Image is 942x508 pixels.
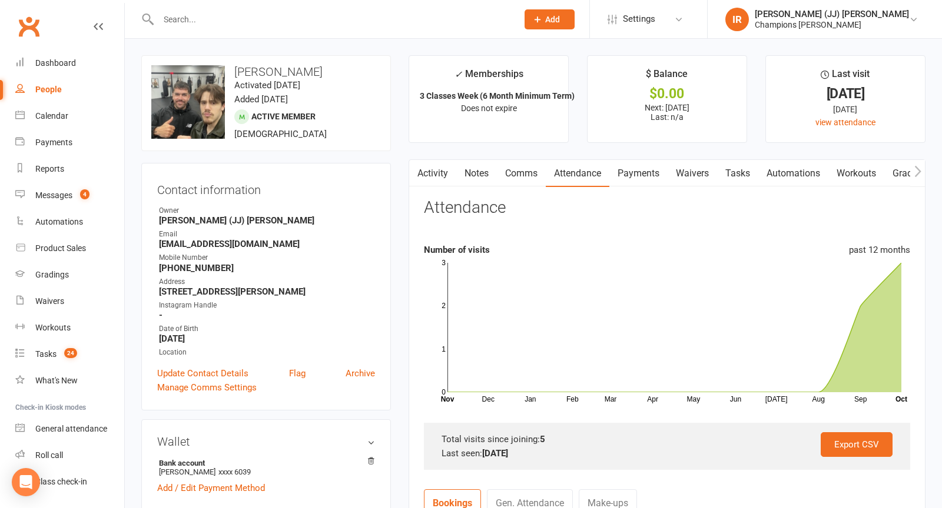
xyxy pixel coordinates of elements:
span: Active member [251,112,316,121]
a: General attendance kiosk mode [15,416,124,442]
div: Memberships [455,66,523,88]
a: Archive [346,366,375,380]
strong: 5 [540,434,545,444]
div: Roll call [35,450,63,460]
a: Roll call [15,442,124,469]
a: What's New [15,367,124,394]
h3: Attendance [424,199,506,217]
a: Workouts [828,160,884,187]
div: Last visit [821,66,870,88]
a: Manage Comms Settings [157,380,257,395]
div: Product Sales [35,243,86,253]
div: Open Intercom Messenger [12,468,40,496]
a: Payments [609,160,668,187]
span: Add [545,15,560,24]
time: Added [DATE] [234,94,288,105]
div: Class check-in [35,477,87,486]
strong: Bank account [159,459,369,467]
h3: Wallet [157,435,375,448]
a: Export CSV [821,432,893,457]
a: Comms [497,160,546,187]
div: Location [159,347,375,358]
i: ✓ [455,69,462,80]
input: Search... [155,11,509,28]
a: Add / Edit Payment Method [157,481,265,495]
span: Does not expire [461,103,517,113]
a: Flag [289,366,306,380]
strong: [PERSON_NAME] (JJ) [PERSON_NAME] [159,215,375,226]
div: Workouts [35,323,71,332]
a: Waivers [668,160,717,187]
a: Messages 4 [15,182,124,209]
a: Automations [15,209,124,235]
strong: [DATE] [482,448,508,459]
div: What's New [35,376,78,385]
span: 4 [80,189,89,199]
strong: Number of visits [424,245,490,255]
div: Reports [35,164,64,173]
a: view attendance [815,118,875,127]
strong: [DATE] [159,333,375,344]
span: xxxx 6039 [218,467,251,476]
div: [PERSON_NAME] (JJ) [PERSON_NAME] [755,9,909,19]
a: Payments [15,129,124,156]
a: Automations [758,160,828,187]
li: [PERSON_NAME] [157,457,375,478]
div: [DATE] [777,103,914,116]
a: Update Contact Details [157,366,248,380]
strong: [STREET_ADDRESS][PERSON_NAME] [159,286,375,297]
span: [DEMOGRAPHIC_DATA] [234,129,327,139]
div: Tasks [35,349,57,359]
p: Next: [DATE] Last: n/a [598,103,736,122]
img: image1758578453.png [151,65,225,139]
a: Workouts [15,315,124,341]
div: Waivers [35,296,64,306]
a: Tasks 24 [15,341,124,367]
div: past 12 months [849,243,910,257]
div: Email [159,229,375,240]
div: Messages [35,190,72,200]
strong: 3 Classes Week (6 Month Minimum Term) [420,91,575,101]
button: Add [525,9,575,29]
a: Clubworx [14,12,44,41]
a: Class kiosk mode [15,469,124,495]
div: Total visits since joining: [442,432,893,446]
div: [DATE] [777,88,914,100]
strong: [PHONE_NUMBER] [159,263,375,273]
h3: Contact information [157,179,375,196]
strong: - [159,310,375,320]
a: Attendance [546,160,609,187]
div: Owner [159,205,375,216]
a: Gradings [15,262,124,288]
div: Address [159,276,375,288]
strong: [EMAIL_ADDRESS][DOMAIN_NAME] [159,239,375,249]
div: Instagram Handle [159,300,375,311]
time: Activated [DATE] [234,80,300,91]
a: Calendar [15,103,124,129]
a: Tasks [717,160,758,187]
div: Dashboard [35,58,76,68]
span: Settings [623,6,655,32]
div: $0.00 [598,88,736,100]
div: Mobile Number [159,252,375,263]
div: Automations [35,217,83,226]
a: Waivers [15,288,124,315]
div: Gradings [35,270,69,279]
div: Payments [35,138,72,147]
div: Date of Birth [159,323,375,335]
a: People [15,76,124,103]
div: People [35,85,62,94]
h3: [PERSON_NAME] [151,65,381,78]
div: IR [725,8,749,31]
a: Product Sales [15,235,124,262]
span: 24 [64,348,77,358]
a: Activity [409,160,456,187]
a: Reports [15,156,124,182]
div: Champions [PERSON_NAME] [755,19,909,30]
div: General attendance [35,424,107,433]
a: Notes [456,160,497,187]
div: $ Balance [646,66,688,88]
div: Calendar [35,111,68,121]
div: Last seen: [442,446,893,460]
a: Dashboard [15,50,124,76]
